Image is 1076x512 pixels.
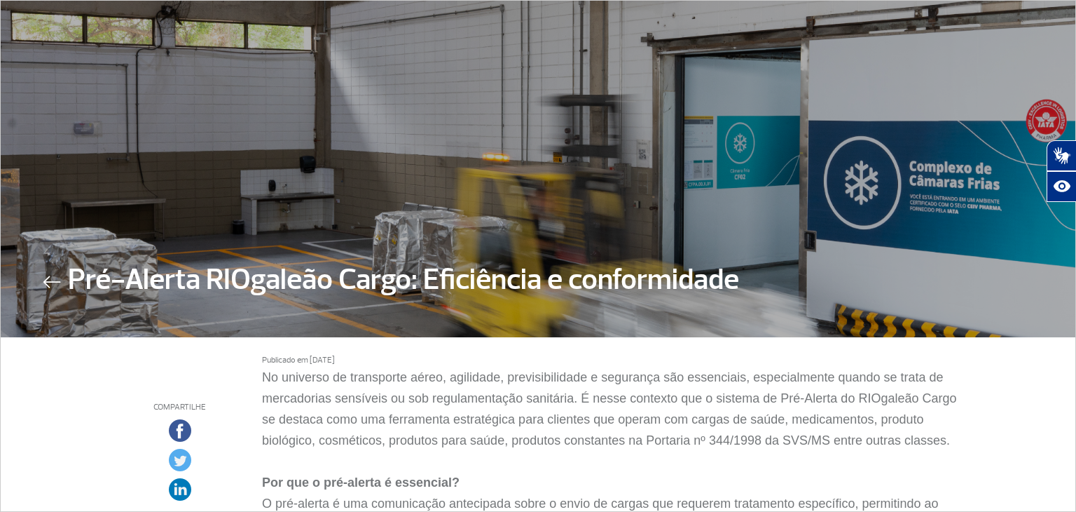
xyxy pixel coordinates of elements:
[118,403,241,412] h3: Compartilhe
[68,262,739,309] h2: Pré-Alerta RIOgaleão Cargo: Eficiência e conformidade
[1047,140,1076,171] button: Abrir tradutor de língua de sinais.
[1047,171,1076,202] button: Abrir recursos assistivos.
[262,354,958,367] p: Publicado em [DATE]
[262,476,460,490] b: Por que o pré-alerta é essencial?
[1047,140,1076,202] div: Plugin de acessibilidade da Hand Talk.
[262,370,957,447] span: No universo de transporte aéreo, agilidade, previsibilidade e segurança são essenciais, especialm...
